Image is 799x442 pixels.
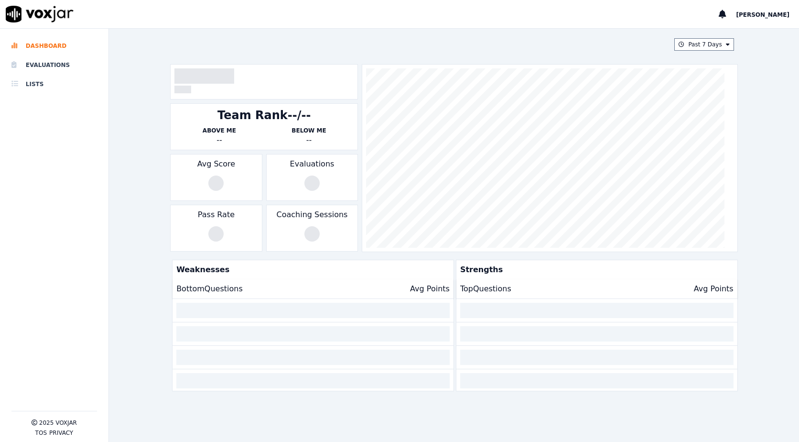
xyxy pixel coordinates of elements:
p: Top Questions [460,283,511,295]
p: Below Me [264,127,354,134]
div: -- [174,134,264,146]
p: Above Me [174,127,264,134]
p: 2025 Voxjar [39,419,77,427]
p: Strengths [456,260,734,279]
p: Weaknesses [173,260,450,279]
div: Avg Score [170,154,262,201]
div: Pass Rate [170,205,262,252]
p: Bottom Questions [176,283,243,295]
div: Team Rank --/-- [217,108,311,123]
button: Past 7 Days [674,38,734,51]
button: Privacy [49,429,73,437]
a: Dashboard [11,36,97,55]
div: Coaching Sessions [266,205,358,252]
div: Evaluations [266,154,358,201]
span: [PERSON_NAME] [736,11,789,18]
a: Evaluations [11,55,97,75]
p: Avg Points [694,283,734,295]
button: TOS [35,429,47,437]
img: voxjar logo [6,6,74,22]
button: [PERSON_NAME] [736,9,799,20]
p: Avg Points [410,283,450,295]
div: -- [264,134,354,146]
a: Lists [11,75,97,94]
